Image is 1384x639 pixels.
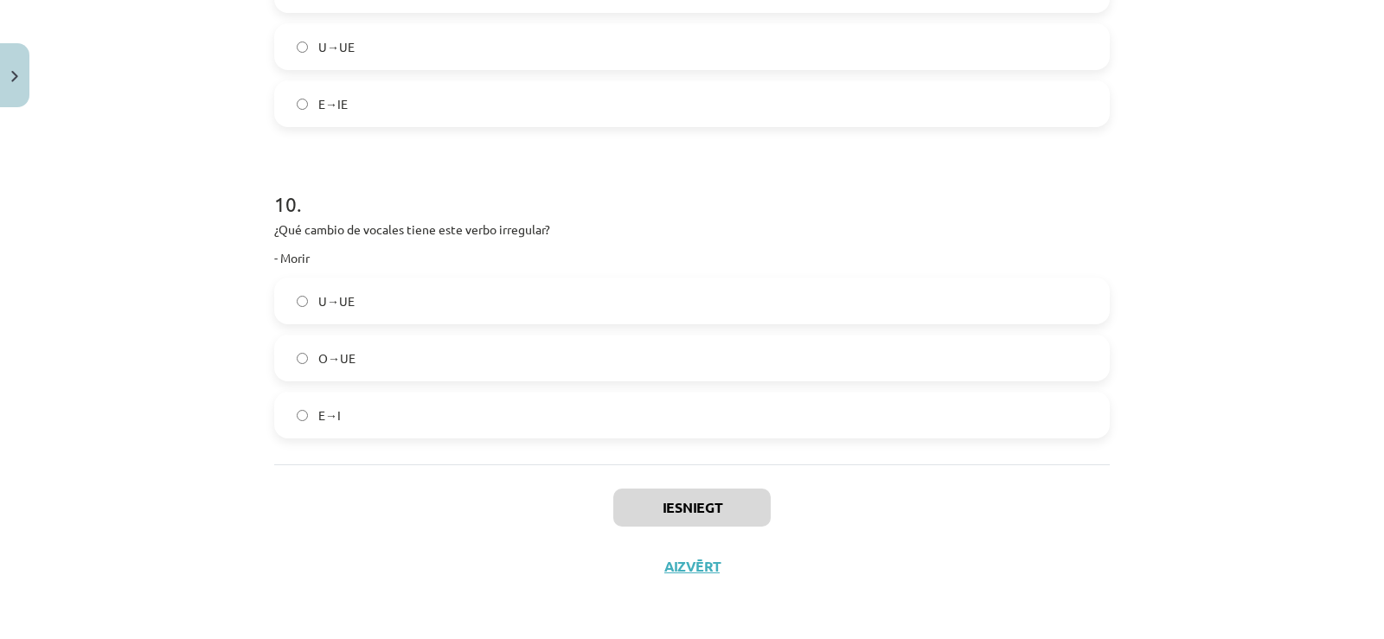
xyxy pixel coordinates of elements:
[318,95,348,113] span: E→IE
[11,71,18,82] img: icon-close-lesson-0947bae3869378f0d4975bcd49f059093ad1ed9edebbc8119c70593378902aed.svg
[318,292,355,310] span: U→UE
[659,558,725,575] button: Aizvērt
[297,42,308,53] input: U→UE
[318,406,341,425] span: E→I
[274,162,1110,215] h1: 10 .
[297,296,308,307] input: U→UE
[318,349,356,367] span: O→UE
[297,99,308,110] input: E→IE
[297,410,308,421] input: E→I
[318,38,355,56] span: U→UE
[297,353,308,364] input: O→UE
[613,489,771,527] button: Iesniegt
[274,249,1110,267] p: - Morir
[274,220,1110,239] p: ¿Qué cambio de vocales tiene este verbo irregular?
